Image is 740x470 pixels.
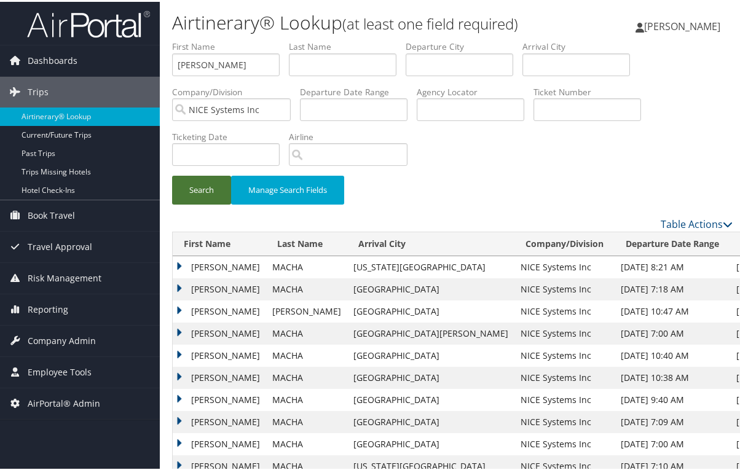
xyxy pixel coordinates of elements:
[28,324,96,354] span: Company Admin
[514,431,615,453] td: NICE Systems Inc
[347,254,514,276] td: [US_STATE][GEOGRAPHIC_DATA]
[514,343,615,365] td: NICE Systems Inc
[347,409,514,431] td: [GEOGRAPHIC_DATA]
[514,254,615,276] td: NICE Systems Inc
[661,216,733,229] a: Table Actions
[514,409,615,431] td: NICE Systems Inc
[173,431,266,453] td: [PERSON_NAME]
[172,8,546,34] h1: Airtinerary® Lookup
[615,276,730,299] td: [DATE] 7:18 AM
[347,343,514,365] td: [GEOGRAPHIC_DATA]
[266,365,347,387] td: MACHA
[173,254,266,276] td: [PERSON_NAME]
[615,365,730,387] td: [DATE] 10:38 AM
[644,18,720,31] span: [PERSON_NAME]
[173,276,266,299] td: [PERSON_NAME]
[266,254,347,276] td: MACHA
[173,299,266,321] td: [PERSON_NAME]
[266,431,347,453] td: MACHA
[266,321,347,343] td: MACHA
[417,84,533,96] label: Agency Locator
[266,343,347,365] td: MACHA
[533,84,650,96] label: Ticket Number
[522,39,639,51] label: Arrival City
[266,299,347,321] td: [PERSON_NAME]
[347,299,514,321] td: [GEOGRAPHIC_DATA]
[28,292,68,323] span: Reporting
[172,174,231,203] button: Search
[28,75,49,106] span: Trips
[636,6,733,43] a: [PERSON_NAME]
[514,276,615,299] td: NICE Systems Inc
[615,230,730,254] th: Departure Date Range: activate to sort column ascending
[266,387,347,409] td: MACHA
[172,84,300,96] label: Company/Division
[173,343,266,365] td: [PERSON_NAME]
[28,230,92,260] span: Travel Approval
[27,8,150,37] img: airportal-logo.png
[514,230,615,254] th: Company/Division
[347,431,514,453] td: [GEOGRAPHIC_DATA]
[231,174,344,203] button: Manage Search Fields
[615,431,730,453] td: [DATE] 7:00 AM
[615,409,730,431] td: [DATE] 7:09 AM
[615,387,730,409] td: [DATE] 9:40 AM
[173,321,266,343] td: [PERSON_NAME]
[406,39,522,51] label: Departure City
[28,261,101,292] span: Risk Management
[514,299,615,321] td: NICE Systems Inc
[28,355,92,386] span: Employee Tools
[266,276,347,299] td: MACHA
[173,387,266,409] td: [PERSON_NAME]
[173,409,266,431] td: [PERSON_NAME]
[289,129,417,141] label: Airline
[347,276,514,299] td: [GEOGRAPHIC_DATA]
[615,321,730,343] td: [DATE] 7:00 AM
[514,387,615,409] td: NICE Systems Inc
[28,44,77,74] span: Dashboards
[514,365,615,387] td: NICE Systems Inc
[514,321,615,343] td: NICE Systems Inc
[172,129,289,141] label: Ticketing Date
[615,299,730,321] td: [DATE] 10:47 AM
[266,409,347,431] td: MACHA
[615,254,730,276] td: [DATE] 8:21 AM
[28,198,75,229] span: Book Travel
[289,39,406,51] label: Last Name
[28,386,100,417] span: AirPortal® Admin
[347,365,514,387] td: [GEOGRAPHIC_DATA]
[342,12,518,32] small: (at least one field required)
[615,343,730,365] td: [DATE] 10:40 AM
[347,230,514,254] th: Arrival City: activate to sort column ascending
[347,387,514,409] td: [GEOGRAPHIC_DATA]
[173,230,266,254] th: First Name: activate to sort column ascending
[173,365,266,387] td: [PERSON_NAME]
[266,230,347,254] th: Last Name: activate to sort column ascending
[347,321,514,343] td: [GEOGRAPHIC_DATA][PERSON_NAME]
[300,84,417,96] label: Departure Date Range
[172,39,289,51] label: First Name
